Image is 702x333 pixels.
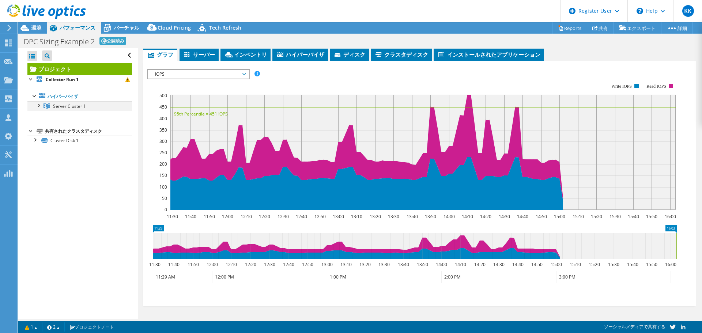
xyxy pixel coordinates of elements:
[517,213,528,220] text: 14:40
[552,22,587,34] a: Reports
[20,322,42,332] a: 1
[159,116,167,122] text: 400
[114,24,139,31] span: バーチャル
[388,213,399,220] text: 13:30
[283,261,294,268] text: 12:40
[259,213,270,220] text: 12:20
[209,24,241,31] span: Tech Refresh
[587,22,614,34] a: 共有
[159,138,167,144] text: 300
[665,213,676,220] text: 16:00
[417,261,428,268] text: 13:50
[60,24,95,31] span: パフォーマンス
[149,261,161,268] text: 11:30
[628,213,639,220] text: 15:40
[165,207,167,213] text: 0
[570,261,581,268] text: 15:10
[158,24,191,31] span: Cloud Pricing
[168,261,180,268] text: 11:40
[512,261,524,268] text: 14:40
[378,261,390,268] text: 13:30
[159,184,167,190] text: 100
[226,261,237,268] text: 12:10
[536,213,547,220] text: 14:50
[474,261,486,268] text: 14:20
[573,213,584,220] text: 15:10
[27,92,132,101] a: ハイパーバイザ
[627,261,638,268] text: 15:40
[554,213,565,220] text: 15:00
[159,150,167,156] text: 250
[661,22,693,34] a: 詳細
[608,261,619,268] text: 15:30
[462,213,473,220] text: 14:10
[167,213,178,220] text: 11:30
[314,213,326,220] text: 12:50
[647,84,667,89] text: Read IOPS
[159,104,167,110] text: 450
[340,261,352,268] text: 13:10
[27,101,132,111] a: Server Cluster 1
[27,63,132,75] a: プロジェクト
[614,22,661,34] a: エクスポート
[174,111,228,117] text: 95th Percentile = 451 IOPS
[444,213,455,220] text: 14:00
[207,261,218,268] text: 12:00
[646,261,657,268] text: 15:50
[27,136,132,145] a: Cluster Disk 1
[682,5,694,17] span: KK
[436,261,447,268] text: 14:00
[278,213,289,220] text: 12:30
[437,51,540,58] span: インストールされたアプリケーション
[531,261,543,268] text: 14:50
[499,213,510,220] text: 14:30
[24,38,95,45] h1: DPC Sizing Example 2
[162,195,167,201] text: 50
[222,213,233,220] text: 12:00
[591,213,602,220] text: 15:20
[204,213,215,220] text: 11:50
[351,213,362,220] text: 13:10
[46,76,79,83] b: Collector Run 1
[302,261,313,268] text: 12:50
[31,24,41,31] span: 環境
[609,213,621,220] text: 15:30
[276,51,324,58] span: ハイパーバイザ
[665,261,676,268] text: 16:00
[333,213,344,220] text: 13:00
[480,213,491,220] text: 14:20
[42,322,65,332] a: 2
[185,213,196,220] text: 11:40
[637,8,643,14] svg: \n
[604,323,665,330] span: ソーシャルメディアで共有する
[646,213,657,220] text: 15:50
[611,84,632,89] text: Write IOPS
[147,51,173,58] span: グラフ
[159,161,167,167] text: 200
[151,70,245,79] span: IOPS
[245,261,256,268] text: 12:20
[359,261,371,268] text: 13:20
[493,261,505,268] text: 14:30
[188,261,199,268] text: 11:50
[183,51,215,58] span: サーバー
[99,37,126,45] span: 公開済み
[321,261,333,268] text: 13:00
[159,92,167,99] text: 500
[455,261,466,268] text: 14:10
[264,261,275,268] text: 12:30
[224,51,267,58] span: インベントリ
[425,213,436,220] text: 13:50
[333,51,365,58] span: ディスク
[296,213,307,220] text: 12:40
[64,322,119,332] a: プロジェクトノート
[53,103,86,109] span: Server Cluster 1
[407,213,418,220] text: 13:40
[370,213,381,220] text: 13:20
[159,127,167,133] text: 350
[27,75,132,84] a: Collector Run 1
[551,261,562,268] text: 15:00
[374,51,428,58] span: クラスタディスク
[589,261,600,268] text: 15:20
[398,261,409,268] text: 13:40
